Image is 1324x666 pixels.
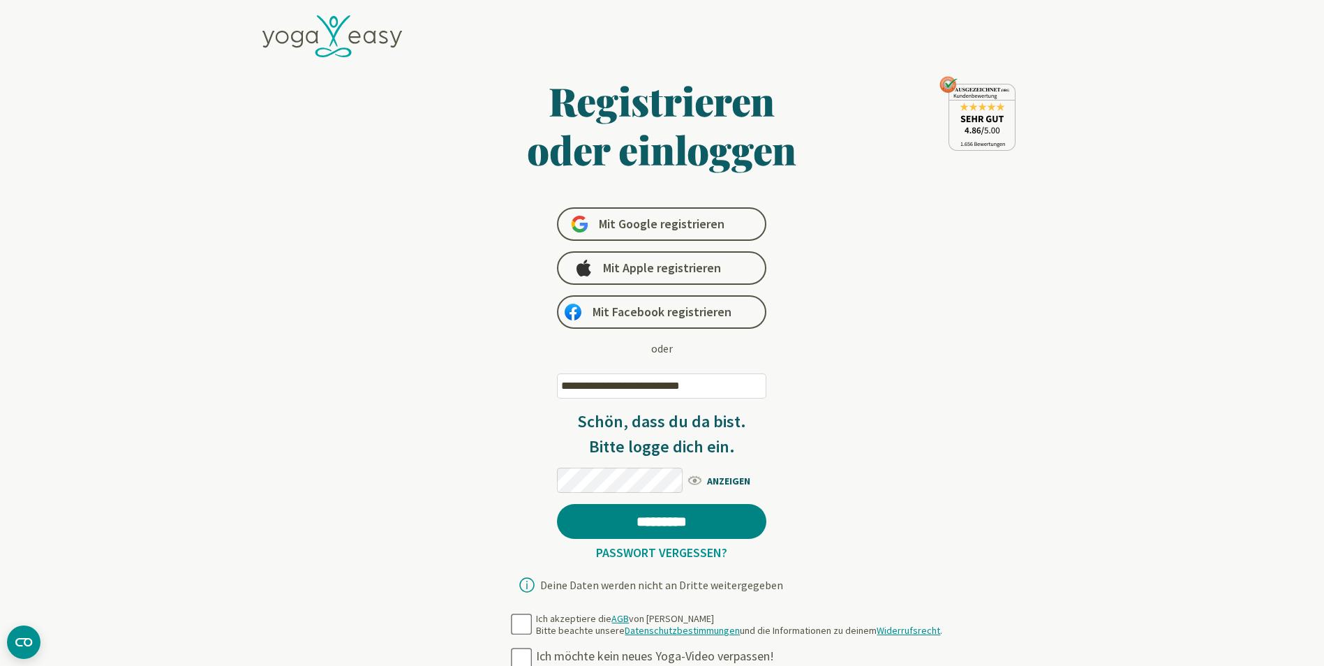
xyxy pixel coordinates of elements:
[536,613,942,637] div: Ich akzeptiere die von [PERSON_NAME] Bitte beachte unsere und die Informationen zu deinem .
[590,545,733,561] a: Passwort vergessen?
[7,626,40,659] button: CMP-Widget öffnen
[599,216,724,232] span: Mit Google registrieren
[557,207,766,241] a: Mit Google registrieren
[593,304,731,320] span: Mit Facebook registrieren
[651,340,673,357] div: oder
[557,409,766,459] h3: Schön, dass du da bist. Bitte logge dich ein.
[557,295,766,329] a: Mit Facebook registrieren
[939,76,1016,151] img: ausgezeichnet_seal.png
[877,624,940,637] a: Widerrufsrecht
[557,251,766,285] a: Mit Apple registrieren
[540,579,783,591] div: Deine Daten werden nicht an Dritte weitergegeben
[625,624,740,637] a: Datenschutzbestimmungen
[611,612,629,625] a: AGB
[536,649,949,665] div: Ich möchte kein neues Yoga-Video verpassen!
[686,471,766,489] span: ANZEIGEN
[392,76,932,174] h1: Registrieren oder einloggen
[603,260,721,276] span: Mit Apple registrieren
